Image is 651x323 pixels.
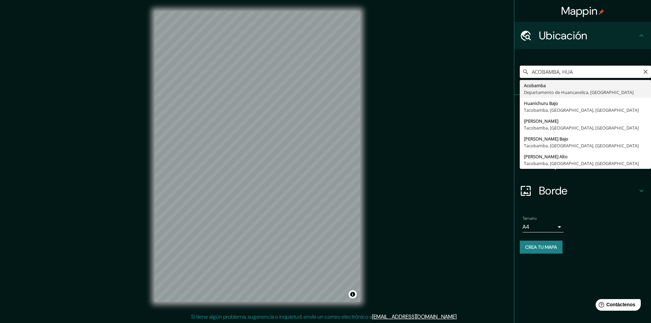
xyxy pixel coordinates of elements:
font: Tacobamba, [GEOGRAPHIC_DATA], [GEOGRAPHIC_DATA] [524,125,639,131]
button: Crea tu mapa [520,241,562,254]
div: Ubicación [514,22,651,49]
div: Patas [514,95,651,122]
font: Si tiene algún problema, sugerencia o inquietud, envíe un correo electrónico a [191,313,372,320]
font: A4 [523,223,529,230]
div: Estilo [514,122,651,150]
font: [PERSON_NAME] Alto [524,153,568,160]
div: Disposición [514,150,651,177]
font: Ubicación [539,28,587,43]
img: pin-icon.png [599,9,604,15]
button: Claro [643,68,648,75]
a: [EMAIL_ADDRESS][DOMAIN_NAME] [372,313,457,320]
font: . [458,313,459,320]
font: Acobamba [524,82,546,89]
font: [PERSON_NAME] Bajo [524,136,568,142]
div: Borde [514,177,651,204]
font: Huanichuru Bajo [524,100,558,106]
font: Crea tu mapa [525,244,557,250]
input: Elige tu ciudad o zona [520,66,651,78]
font: . [459,313,460,320]
button: Activar o desactivar atribución [349,290,357,298]
div: A4 [523,221,564,232]
font: Mappin [561,4,598,18]
font: Borde [539,184,568,198]
font: [PERSON_NAME] [524,118,558,124]
font: Tacobamba, [GEOGRAPHIC_DATA], [GEOGRAPHIC_DATA] [524,107,639,113]
canvas: Mapa [154,11,360,302]
font: Tamaño [523,216,537,221]
font: Tacobamba, [GEOGRAPHIC_DATA], [GEOGRAPHIC_DATA] [524,160,639,166]
iframe: Lanzador de widgets de ayuda [590,296,643,315]
font: Departamento de Huancavelica, [GEOGRAPHIC_DATA] [524,89,634,95]
font: Tacobamba, [GEOGRAPHIC_DATA], [GEOGRAPHIC_DATA] [524,143,639,149]
font: . [457,313,458,320]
